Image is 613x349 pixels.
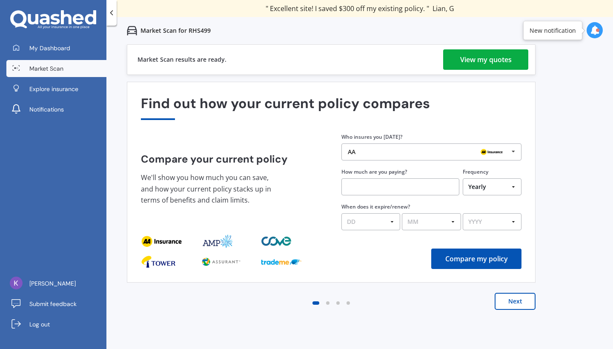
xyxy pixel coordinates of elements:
[341,133,402,140] label: Who insures you [DATE]?
[140,26,211,35] p: Market Scan for RHS499
[6,295,106,312] a: Submit feedback
[443,49,528,70] a: View my quotes
[478,147,505,157] img: AA.webp
[29,300,77,308] span: Submit feedback
[6,101,106,118] a: Notifications
[29,105,64,114] span: Notifications
[6,316,106,333] a: Log out
[341,203,410,210] label: When does it expire/renew?
[6,275,106,292] a: [PERSON_NAME]
[261,255,302,269] img: provider_logo_2
[29,320,50,329] span: Log out
[141,153,321,165] h4: Compare your current policy
[141,235,182,248] img: provider_logo_0
[261,235,293,248] img: provider_logo_2
[6,80,106,97] a: Explore insurance
[29,44,70,52] span: My Dashboard
[29,64,63,73] span: Market Scan
[217,4,503,13] div: " Great stuff team! first time using it, and it was very clear and concise. "
[348,149,355,155] div: AA
[463,168,488,175] label: Frequency
[460,49,512,70] div: View my quotes
[29,279,76,288] span: [PERSON_NAME]
[450,4,503,13] span: [PERSON_NAME]
[127,26,137,36] img: car.f15378c7a67c060ca3f3.svg
[137,45,226,74] div: Market Scan results are ready.
[341,168,407,175] label: How much are you paying?
[201,255,242,269] img: provider_logo_1
[141,96,521,120] div: Find out how your current policy compares
[6,60,106,77] a: Market Scan
[141,172,277,206] p: We'll show you how much you can save, and how your current policy stacks up in terms of benefits ...
[141,255,176,269] img: provider_logo_0
[29,85,78,93] span: Explore insurance
[431,249,521,269] button: Compare my policy
[530,26,576,35] div: New notification
[495,293,536,310] button: Next
[10,277,23,289] img: ACg8ocI0XUH3SAp2VUZYH5kdpaprq909JAX2s3w1taaUK4Urh3aFs-A4=s96-c
[6,40,106,57] a: My Dashboard
[201,235,234,248] img: provider_logo_1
